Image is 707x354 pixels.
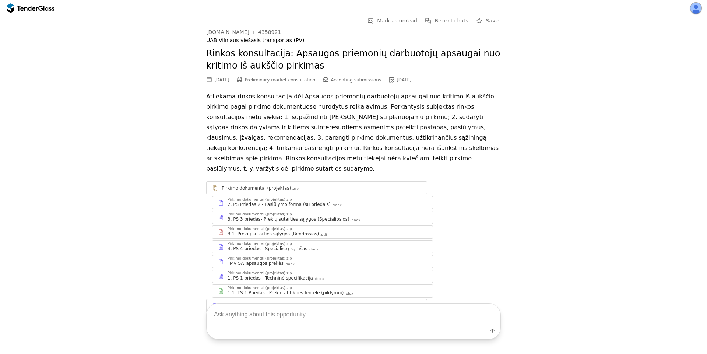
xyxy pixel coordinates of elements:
div: .docx [314,277,324,281]
div: Pirkimo dokumentai (projektas).zip [228,213,292,216]
button: Recent chats [423,16,471,25]
div: .docx [284,262,295,267]
p: Atliekama rinkos konsultacija dėl Apsaugos priemonių darbuotojų apsaugai nuo kritimo iš aukščio p... [206,91,501,174]
div: Pirkimo dokumentai (projektas).zip [228,227,292,231]
div: Pirkimo dokumentai (projektas) [222,185,291,191]
div: _MV SA_apsaugos prekės [228,260,284,266]
span: Accepting submissions [331,77,381,83]
div: 2. PS Priedas 2 - Pasiūlymo forma (su priedais) [228,201,331,207]
div: 4358921 [258,29,281,35]
div: [DOMAIN_NAME] [206,29,249,35]
div: Pirkimo dokumentai (projektas).zip [228,257,292,260]
a: [DOMAIN_NAME]4358921 [206,29,281,35]
span: Preliminary market consultation [245,77,316,83]
div: 3.1. Prekių sutarties sąlygos (Bendrosios) [228,231,319,237]
div: .zip [292,186,299,191]
button: Mark as unread [365,16,419,25]
a: Pirkimo dokumentai (projektas).zip3. PS 3 priedas- Prekių sutarties sąlygos (Specialiosios).docx [212,211,433,224]
div: [DATE] [397,77,412,83]
span: Mark as unread [377,18,417,24]
span: Recent chats [435,18,468,24]
div: [DATE] [214,77,229,83]
a: Pirkimo dokumentai (projektas).zip_MV SA_apsaugos prekės.docx [212,255,433,268]
div: UAB Vilniaus viešasis transportas (PV) [206,37,501,43]
a: Pirkimo dokumentai (projektas).zip2. PS Priedas 2 - Pasiūlymo forma (su priedais).docx [212,196,433,209]
div: .docx [331,203,342,208]
div: Pirkimo dokumentai (projektas).zip [228,242,292,246]
a: Pirkimo dokumentai (projektas).zip1.1. TS 1 Priedas - Prekių atitikties lentelė (pildymui).xlsx [212,284,433,298]
div: .docx [350,218,361,222]
div: .docx [308,247,319,252]
h2: Rinkos konsultacija: Apsaugos priemonių darbuotojų apsaugai nuo kritimo iš aukščio pirkimas [206,48,501,72]
a: Pirkimo dokumentai (projektas).zip3.1. Prekių sutarties sąlygos (Bendrosios).pdf [212,225,433,239]
span: Save [486,18,499,24]
div: 1. PS 1 priedas - Techninė specifikacija [228,275,313,281]
a: Pirkimo dokumentai (projektas).zip [206,181,427,194]
div: Pirkimo dokumentai (projektas).zip [228,271,292,275]
a: Pirkimo dokumentai (projektas).zip4. PS 4 priedas - Specialistų sąrašas.docx [212,240,433,253]
div: Pirkimo dokumentai (projektas).zip [228,286,292,290]
a: Pirkimo dokumentai (projektas).zip1. PS 1 priedas - Techninė specifikacija.docx [212,270,433,283]
button: Save [474,16,501,25]
div: 4. PS 4 priedas - Specialistų sąrašas [228,246,307,252]
div: 3. PS 3 priedas- Prekių sutarties sąlygos (Specialiosios) [228,216,349,222]
div: Pirkimo dokumentai (projektas).zip [228,198,292,201]
div: .pdf [320,232,327,237]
